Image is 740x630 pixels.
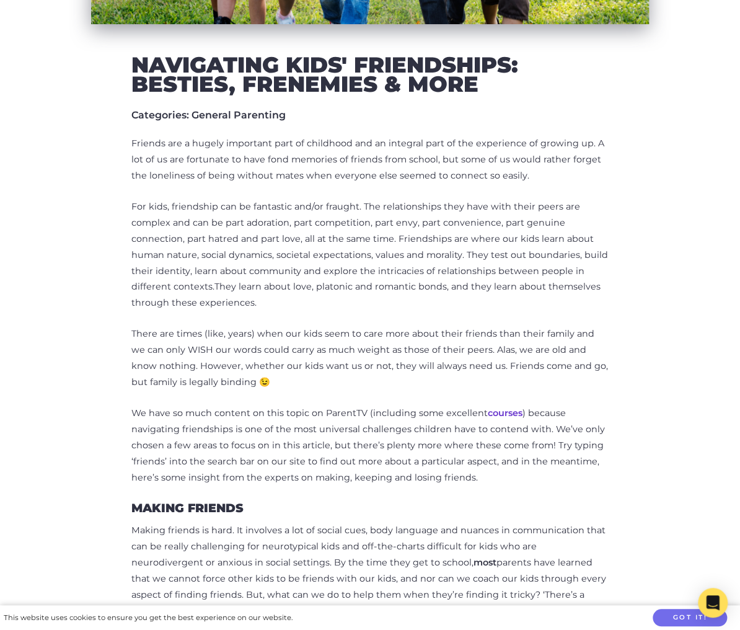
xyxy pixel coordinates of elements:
[131,406,609,486] p: We have so much content on this topic on ParentTV (including some excellent ) because navigating ...
[4,611,293,624] div: This website uses cookies to ensure you get the best experience on our website.
[131,500,244,515] strong: Making friends
[131,55,609,94] h2: Navigating Kids' Friendships: Besties, Frenemies & More
[488,407,522,419] a: courses
[653,609,727,627] button: Got it!
[131,326,609,391] p: There are times (like, years) when our kids seem to care more about their friends than their fami...
[131,136,609,184] p: Friends are a hugely important part of childhood and an integral part of the experience of growin...
[131,109,609,121] h5: Categories: General Parenting
[698,588,728,618] div: Open Intercom Messenger
[131,199,609,311] p: For kids, friendship can be fantastic and/or fraught. The relationships they have with their peer...
[474,557,496,568] strong: most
